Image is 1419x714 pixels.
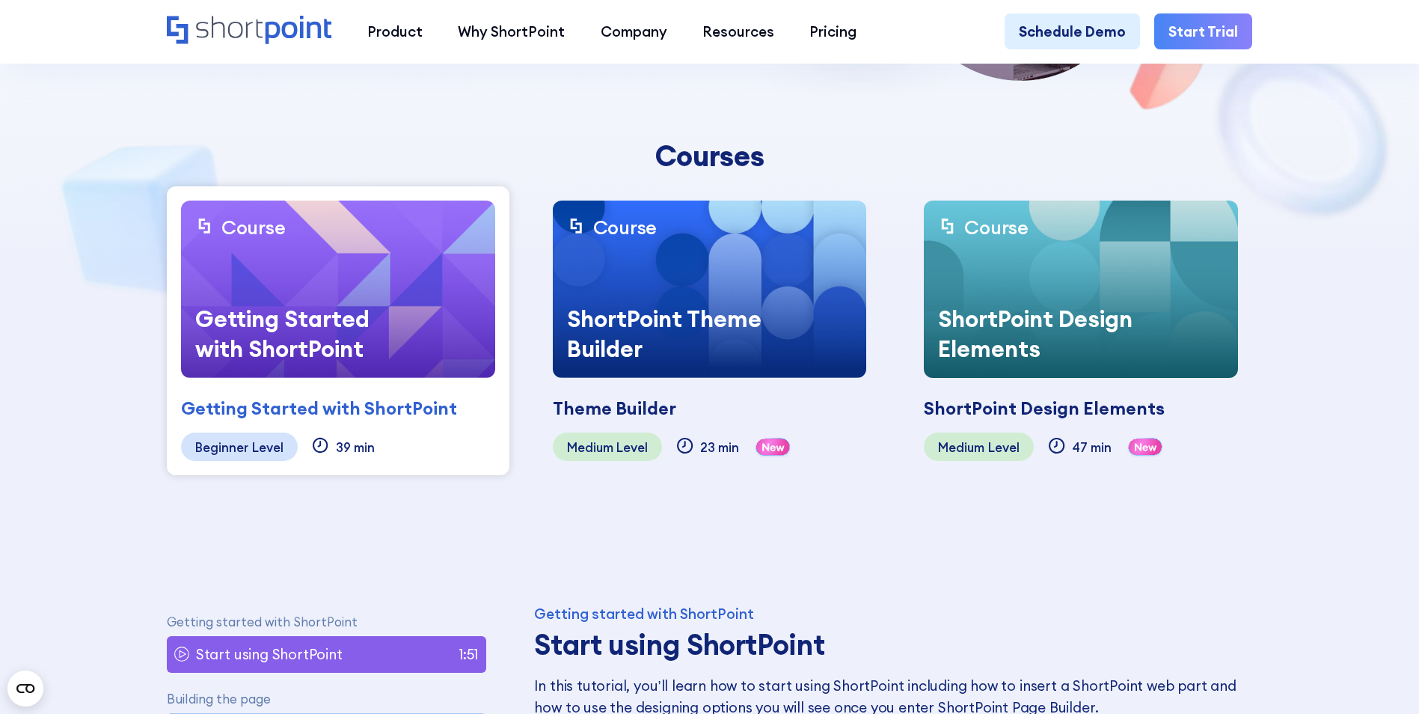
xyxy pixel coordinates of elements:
a: Why ShortPoint [441,13,583,49]
a: Start Trial [1154,13,1252,49]
div: Medium [938,440,984,454]
div: 39 min [336,440,375,454]
a: Schedule Demo [1005,13,1140,49]
a: Home [167,16,332,46]
button: Open CMP widget [7,671,43,707]
div: Theme Builder [553,395,676,422]
a: Pricing [792,13,874,49]
h3: Start using ShortPoint [534,628,1241,661]
div: ShortPoint Design Elements [924,290,1147,378]
div: Pricing [809,21,856,42]
div: Resources [702,21,774,42]
iframe: Chat Widget [1150,540,1419,714]
div: Product [367,21,423,42]
div: Level [252,440,284,454]
div: Medium [567,440,613,454]
div: Why ShortPoint [458,21,565,42]
a: Product [349,13,440,49]
div: 23 min [700,440,739,454]
div: Company [601,21,667,42]
a: Company [583,13,684,49]
div: ShortPoint Theme Builder [553,290,776,378]
p: Building the page [167,692,486,706]
div: Getting Started with ShortPoint [181,290,405,378]
div: 47 min [1072,440,1112,454]
p: Getting started with ShortPoint [167,614,486,629]
a: CourseShortPoint Theme Builder [553,201,867,378]
p: 1:51 [459,644,478,665]
div: ShortPoint Design Elements [924,395,1165,422]
p: Start using ShortPoint [196,644,343,665]
div: Course [593,215,657,239]
div: Beginner [195,440,248,454]
div: Course [964,215,1028,239]
div: Getting Started with ShortPoint [181,395,457,422]
div: Course [221,215,285,239]
a: CourseShortPoint Design Elements [924,201,1238,378]
a: CourseGetting Started with ShortPoint [181,201,495,378]
div: Getting started with ShortPoint [534,607,1241,621]
div: Level [616,440,648,454]
div: Level [988,440,1020,454]
div: Courses [429,139,990,172]
a: Resources [684,13,791,49]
